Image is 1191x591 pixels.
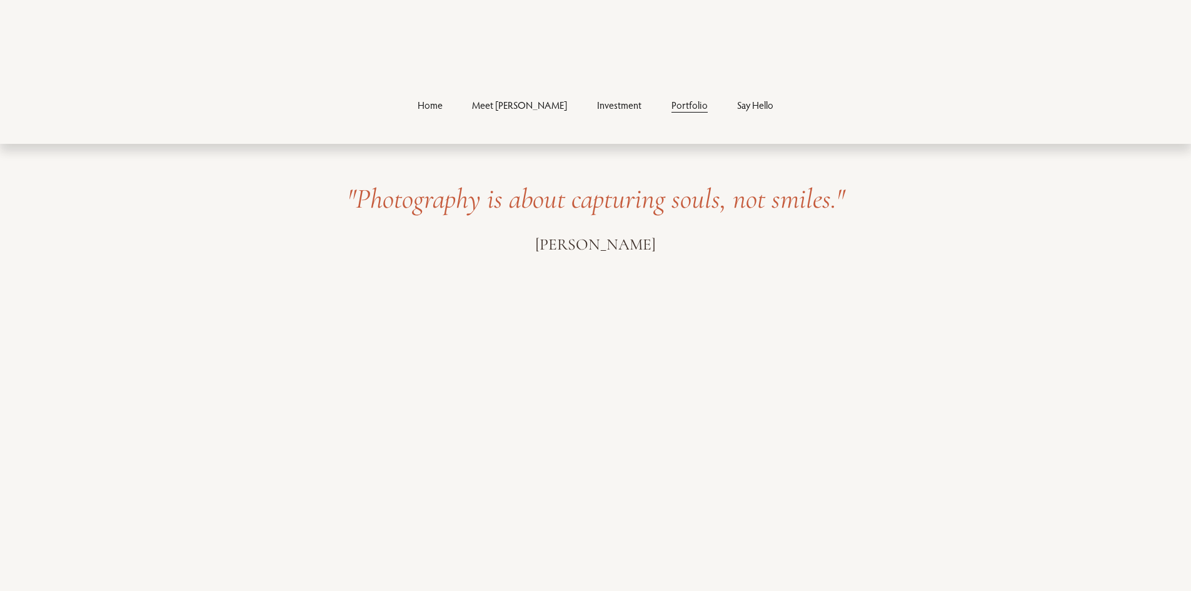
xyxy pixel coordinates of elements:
a: Say Hello [737,97,773,114]
a: Investment [597,97,641,114]
a: Home [418,97,443,114]
img: thehirandthenow [512,30,680,61]
em: "Photography is about capturing souls, not smiles." [347,182,845,216]
a: Portfolio [671,97,708,114]
span: [PERSON_NAME] [535,235,656,254]
a: Meet [PERSON_NAME] [472,97,567,114]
